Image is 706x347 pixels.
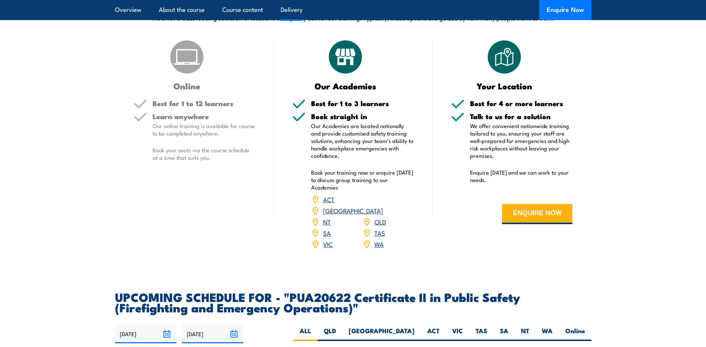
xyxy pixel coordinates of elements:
button: ENQUIRE NOW [502,204,572,224]
h5: Book straight in [311,113,414,120]
p: Our Academies are located nationally and provide customised safety training solutions, enhancing ... [311,122,414,159]
p: Book your training now or enquire [DATE] to discuss group training to our Academies [311,169,414,191]
h5: Best for 4 or more learners [470,100,573,107]
label: WA [536,327,559,341]
label: QLD [317,327,342,341]
p: Enquire [DATE] and we can work to your needs. [470,169,573,184]
a: WA [374,239,384,248]
p: We offer convenient nationwide training tailored to you, ensuring your staff are well-prepared fo... [470,122,573,159]
a: TAS [374,228,385,237]
a: ACT [323,195,335,204]
a: QLD [374,217,386,226]
input: To date [182,324,243,343]
a: VIC [323,239,333,248]
p: Book your seats via the course schedule at a time that suits you. [153,146,255,161]
a: [GEOGRAPHIC_DATA] [323,206,383,215]
label: [GEOGRAPHIC_DATA] [342,327,421,341]
label: SA [493,327,515,341]
label: NT [515,327,536,341]
a: NT [323,217,331,226]
label: VIC [446,327,469,341]
a: SA [323,228,331,237]
p: Our online training is available for course to be completed anywhere. [153,122,255,137]
h2: UPCOMING SCHEDULE FOR - "PUA20622 Certificate II in Public Safety (Firefighting and Emergency Ope... [115,292,591,312]
h3: Online [134,82,240,90]
input: From date [115,324,176,343]
label: TAS [469,327,493,341]
h5: Best for 1 to 12 learners [153,100,255,107]
h3: Our Academies [292,82,399,90]
label: Online [559,327,591,341]
h5: Talk to us for a solution [470,113,573,120]
h3: Your Location [451,82,558,90]
h5: Learn anywhere [153,113,255,120]
label: ACT [421,327,446,341]
h5: Best for 1 to 3 learners [311,100,414,107]
label: ALL [293,327,317,341]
